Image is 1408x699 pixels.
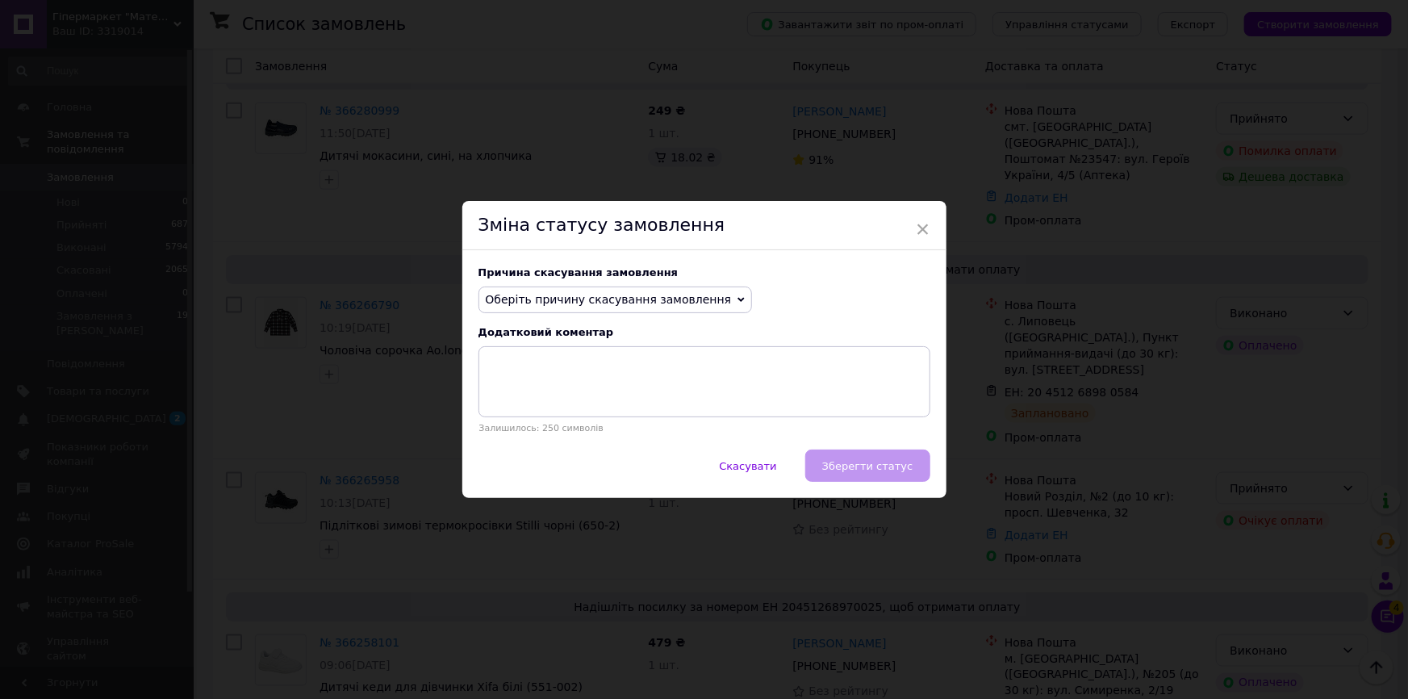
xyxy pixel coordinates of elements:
[478,266,930,278] div: Причина скасування замовлення
[462,201,946,250] div: Зміна статусу замовлення
[702,450,793,482] button: Скасувати
[478,423,930,433] p: Залишилось: 250 символів
[719,460,776,472] span: Скасувати
[486,293,732,306] span: Оберіть причину скасування замовлення
[478,326,930,338] div: Додатковий коментар
[916,216,930,243] span: ×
